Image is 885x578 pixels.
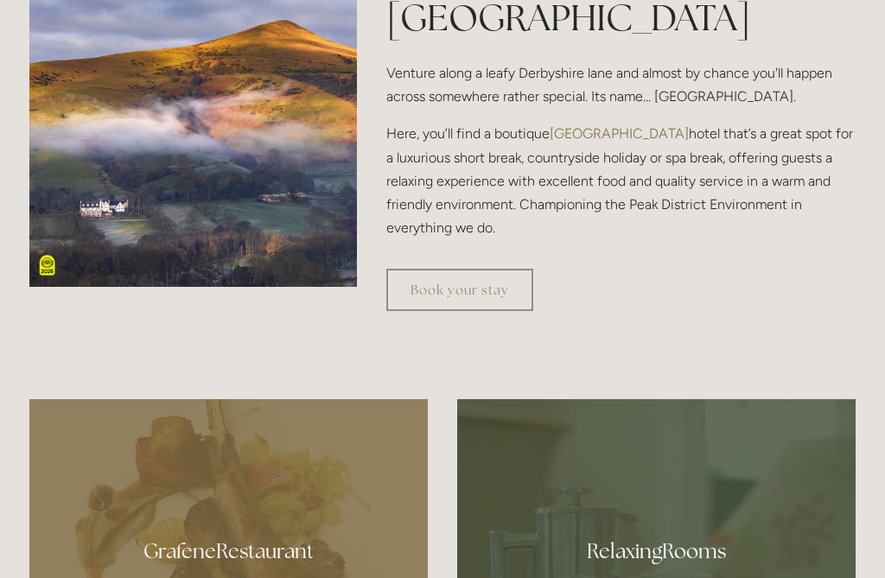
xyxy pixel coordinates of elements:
[386,269,533,311] a: Book your stay
[550,125,689,142] a: [GEOGRAPHIC_DATA]
[386,122,856,239] p: Here, you’ll find a boutique hotel that’s a great spot for a luxurious short break, countryside h...
[386,61,856,108] p: Venture along a leafy Derbyshire lane and almost by chance you'll happen across somewhere rather ...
